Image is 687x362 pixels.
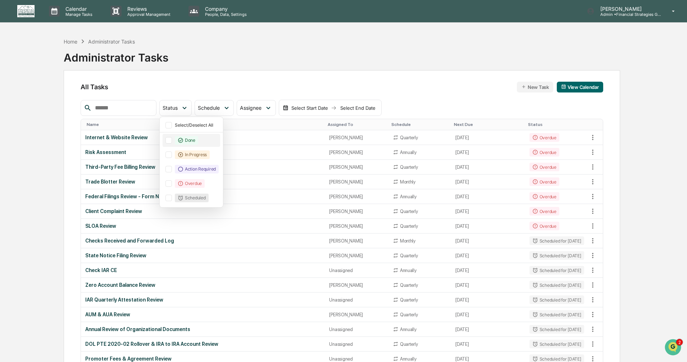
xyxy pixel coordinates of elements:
[451,219,525,234] td: [DATE]
[529,222,559,230] div: Overdue
[528,122,586,127] div: Toggle SortBy
[199,12,250,17] p: People, Data, Settings
[175,122,219,128] div: Select/Deselect All
[14,98,20,104] img: 1746055101610-c473b297-6a78-478c-a979-82029cc54cd1
[64,117,78,123] span: [DATE]
[60,6,96,12] p: Calendar
[7,162,13,167] div: 🔎
[329,356,384,362] div: Unassigned
[175,136,198,145] div: Done
[451,322,525,337] td: [DATE]
[451,278,525,293] td: [DATE]
[529,251,584,260] div: Scheduled for [DATE]
[400,223,418,229] div: Quarterly
[88,39,135,45] div: Administrator Tasks
[451,248,525,263] td: [DATE]
[329,223,384,229] div: [PERSON_NAME]
[175,194,209,202] div: Scheduled
[175,150,210,159] div: In Progress
[451,263,525,278] td: [DATE]
[400,341,418,347] div: Quarterly
[85,238,320,244] div: Checks Received and Forwarded Log
[529,148,559,157] div: Overdue
[7,110,19,122] img: Jack Rasmussen
[529,295,584,304] div: Scheduled for [DATE]
[85,149,320,155] div: Risk Assessment
[32,55,118,62] div: Start new chat
[122,57,131,66] button: Start new chat
[529,266,584,275] div: Scheduled for [DATE]
[400,150,417,155] div: Annually
[400,253,418,258] div: Quarterly
[87,122,322,127] div: Toggle SortBy
[60,98,62,104] span: •
[64,45,168,64] div: Administrator Tasks
[451,160,525,175] td: [DATE]
[529,325,584,334] div: Scheduled for [DATE]
[51,178,87,184] a: Powered byPylon
[451,337,525,352] td: [DATE]
[329,341,384,347] div: Unassigned
[52,148,58,154] div: 🗄️
[72,178,87,184] span: Pylon
[85,164,320,170] div: Third-Party Fee Billing Review
[14,161,45,168] span: Data Lookup
[329,150,384,155] div: [PERSON_NAME]
[175,165,219,173] div: Action Required
[14,118,20,123] img: 1746055101610-c473b297-6a78-478c-a979-82029cc54cd1
[529,133,559,142] div: Overdue
[60,12,96,17] p: Manage Tasks
[240,105,261,111] span: Assignee
[588,122,603,127] div: Toggle SortBy
[451,189,525,204] td: [DATE]
[60,117,62,123] span: •
[529,163,559,171] div: Overdue
[4,144,49,157] a: 🖐️Preclearance
[85,297,320,303] div: IAR Quarterly Attestation Review
[329,312,384,317] div: [PERSON_NAME]
[85,194,320,199] div: Federal Filings Review - Form N-PX
[391,122,448,127] div: Toggle SortBy
[561,84,566,89] img: calendar
[451,204,525,219] td: [DATE]
[595,12,661,17] p: Admin • Financial Strategies Group (FSG)
[4,158,48,171] a: 🔎Data Lookup
[85,341,320,347] div: DOL PTE 2020-02 Rollover & IRA to IRA Account Review
[32,62,99,68] div: We're available if you need us!
[283,105,288,111] img: calendar
[329,238,384,244] div: [PERSON_NAME]
[85,135,320,140] div: Internet & Website Review
[85,253,320,258] div: State Notice Filing Review
[451,145,525,160] td: [DATE]
[454,122,522,127] div: Toggle SortBy
[122,12,174,17] p: Approval Management
[400,194,417,199] div: Annually
[22,98,58,104] span: [PERSON_NAME]
[400,297,418,303] div: Quarterly
[329,194,384,199] div: [PERSON_NAME]
[85,356,320,362] div: Promoter Fees & Agreement Review
[329,164,384,170] div: [PERSON_NAME]
[529,207,559,216] div: Overdue
[7,15,131,27] p: How can we help?
[19,33,119,40] input: Clear
[529,177,559,186] div: Overdue
[81,83,108,91] span: All Tasks
[451,130,525,145] td: [DATE]
[400,356,417,362] div: Annually
[85,326,320,332] div: Annual Review of Organizational Documents
[85,179,320,185] div: Trade Blotter Review
[529,340,584,348] div: Scheduled for [DATE]
[329,282,384,288] div: [PERSON_NAME]
[163,105,178,111] span: Status
[328,122,385,127] div: Toggle SortBy
[329,209,384,214] div: [PERSON_NAME]
[329,297,384,303] div: Unassigned
[529,310,584,319] div: Scheduled for [DATE]
[329,268,384,273] div: Unassigned
[122,6,174,12] p: Reviews
[400,164,418,170] div: Quarterly
[7,55,20,68] img: 1746055101610-c473b297-6a78-478c-a979-82029cc54cd1
[64,39,77,45] div: Home
[22,117,58,123] span: [PERSON_NAME]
